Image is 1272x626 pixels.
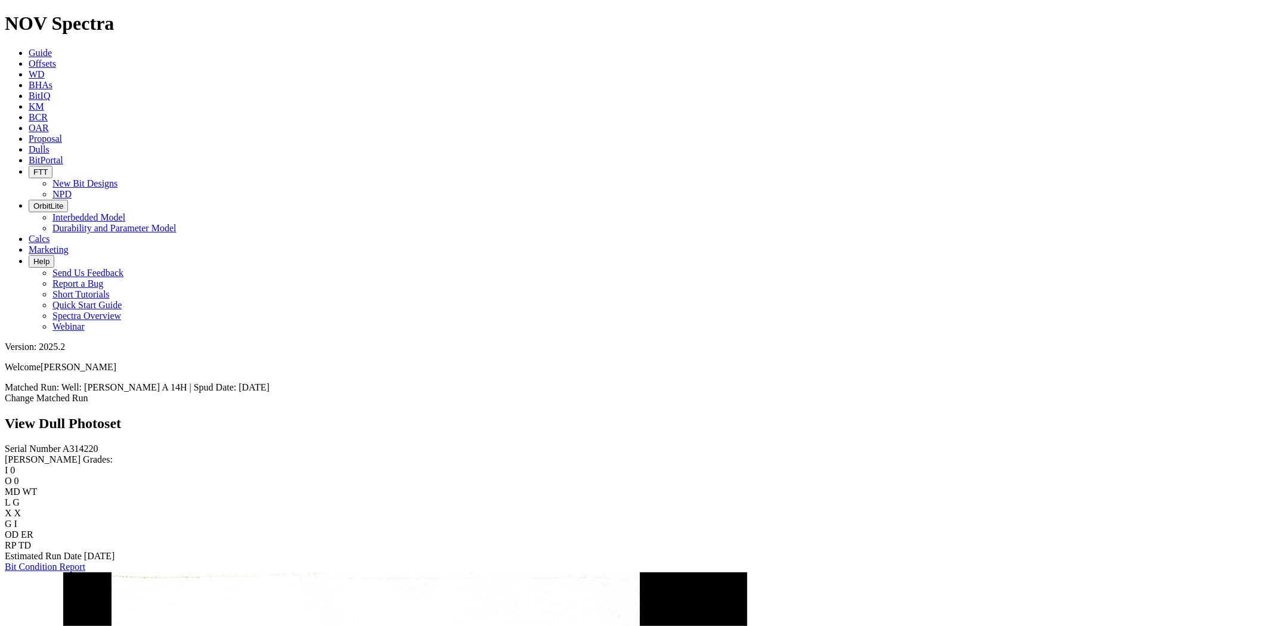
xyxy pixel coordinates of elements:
[5,486,20,497] label: MD
[29,123,49,133] a: OAR
[33,168,48,176] span: FTT
[29,155,63,165] a: BitPortal
[52,212,125,222] a: Interbedded Model
[10,465,15,475] span: 0
[5,13,1267,35] h1: NOV Spectra
[18,540,31,550] span: TD
[5,529,18,540] label: OD
[5,508,12,518] label: X
[33,257,49,266] span: Help
[29,69,45,79] a: WD
[14,519,17,529] span: I
[5,562,85,572] a: Bit Condition Report
[52,300,122,310] a: Quick Start Guide
[33,202,63,210] span: OrbitLite
[29,112,48,122] a: BCR
[5,476,12,486] label: O
[29,48,52,58] a: Guide
[14,476,19,486] span: 0
[29,101,44,111] a: KM
[84,551,115,561] span: [DATE]
[29,58,56,69] a: Offsets
[5,393,88,403] a: Change Matched Run
[5,362,1267,373] p: Welcome
[61,382,270,392] span: Well: [PERSON_NAME] A 14H | Spud Date: [DATE]
[14,508,21,518] span: X
[52,189,72,199] a: NPD
[5,519,12,529] label: G
[29,80,52,90] a: BHAs
[5,444,61,454] label: Serial Number
[5,382,59,392] span: Matched Run:
[5,416,1267,432] h2: View Dull Photoset
[29,244,69,255] a: Marketing
[52,223,177,233] a: Durability and Parameter Model
[52,268,123,278] a: Send Us Feedback
[5,540,16,550] label: RP
[52,289,110,299] a: Short Tutorials
[5,497,10,507] label: L
[21,529,33,540] span: ER
[29,234,50,244] a: Calcs
[29,144,49,154] a: Dulls
[52,278,103,289] a: Report a Bug
[5,454,1267,465] div: [PERSON_NAME] Grades:
[5,342,1267,352] div: Version: 2025.2
[5,551,82,561] label: Estimated Run Date
[23,486,38,497] span: WT
[52,321,85,331] a: Webinar
[41,362,116,372] span: [PERSON_NAME]
[29,166,52,178] button: FTT
[52,178,117,188] a: New Bit Designs
[5,465,8,475] label: I
[29,91,50,101] a: BitIQ
[29,255,54,268] button: Help
[29,134,62,144] a: Proposal
[63,444,98,454] span: A314220
[13,497,20,507] span: G
[29,200,68,212] button: OrbitLite
[52,311,121,321] a: Spectra Overview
